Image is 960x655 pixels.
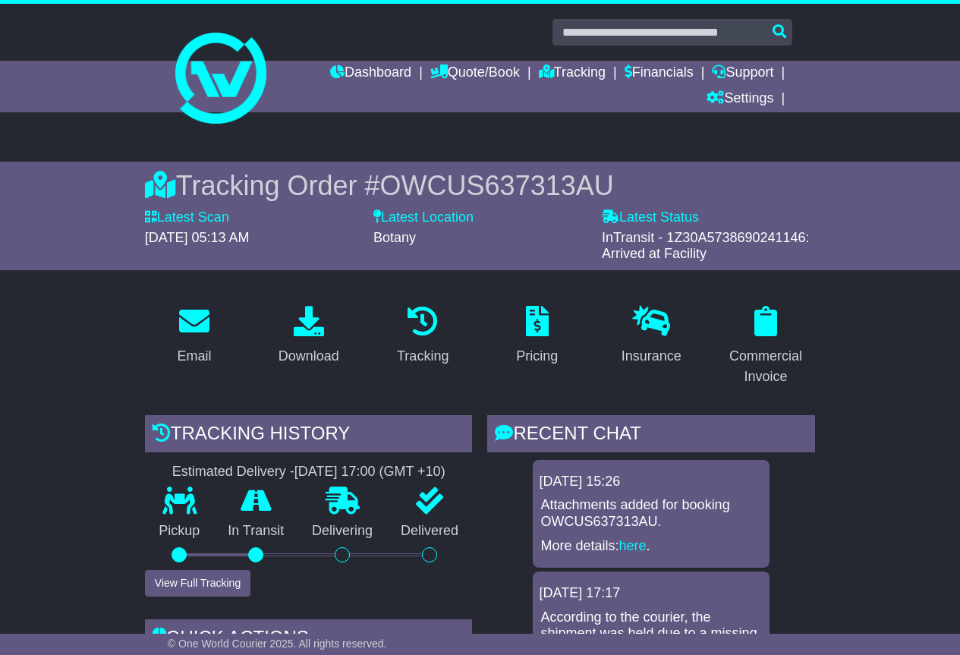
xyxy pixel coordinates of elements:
label: Latest Location [373,209,474,226]
span: [DATE] 05:13 AM [145,230,250,245]
a: Download [269,301,349,372]
div: [DATE] 17:17 [539,585,763,602]
a: Dashboard [330,61,411,87]
a: Commercial Invoice [716,301,816,392]
span: © One World Courier 2025. All rights reserved. [168,638,387,650]
div: Estimated Delivery - [145,464,473,480]
p: Delivered [387,523,473,540]
p: In Transit [214,523,298,540]
div: [DATE] 17:00 (GMT +10) [294,464,445,480]
a: Email [168,301,222,372]
p: Pickup [145,523,214,540]
span: OWCUS637313AU [380,170,614,201]
p: More details: . [540,538,762,555]
a: Insurance [612,301,691,372]
a: here [619,538,647,553]
div: RECENT CHAT [487,415,815,456]
a: Tracking [539,61,606,87]
div: [DATE] 15:26 [539,474,763,490]
div: Tracking Order # [145,169,815,202]
a: Settings [707,87,773,112]
div: Download [279,346,339,367]
div: Commercial Invoice [726,346,806,387]
a: Tracking [387,301,458,372]
p: Delivering [298,523,387,540]
a: Quote/Book [430,61,520,87]
div: Tracking history [145,415,473,456]
button: View Full Tracking [145,570,250,597]
a: Support [712,61,773,87]
div: Tracking [397,346,449,367]
p: Attachments added for booking OWCUS637313AU. [540,497,762,530]
span: Botany [373,230,416,245]
div: Insurance [622,346,681,367]
label: Latest Status [602,209,699,226]
label: Latest Scan [145,209,229,226]
div: Email [178,346,212,367]
div: Pricing [516,346,558,367]
a: Pricing [506,301,568,372]
span: InTransit - 1Z30A5738690241146: Arrived at Facility [602,230,810,262]
a: Financials [625,61,694,87]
